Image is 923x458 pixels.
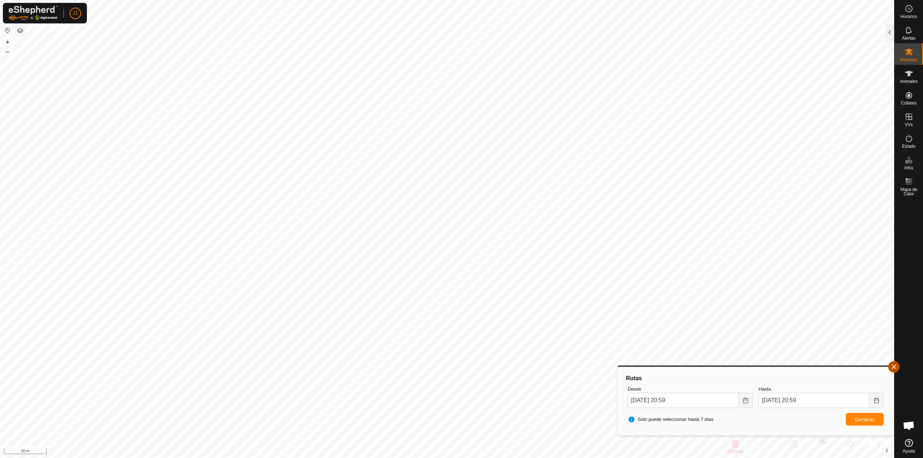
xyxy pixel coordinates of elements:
[895,436,923,456] a: Ayuda
[759,386,884,393] label: Hasta
[896,187,921,196] span: Mapa de Calor
[904,166,913,170] span: Infra
[846,413,884,426] button: Generar
[3,38,12,46] button: +
[903,449,915,453] span: Ayuda
[73,9,78,17] span: J1
[628,386,753,393] label: Desde
[855,417,875,422] span: Generar
[628,416,714,423] span: Solo puede seleccionar hasta 7 días
[902,144,915,148] span: Estado
[460,449,484,455] a: Contáctenos
[886,448,888,454] span: i
[9,6,58,21] img: Logo Gallagher
[410,449,451,455] a: Política de Privacidad
[900,58,917,62] span: Rebaños
[905,123,913,127] span: VVs
[901,14,917,19] span: Horarios
[883,447,891,455] button: i
[16,26,25,35] button: Capas del Mapa
[900,79,918,84] span: Animales
[869,393,884,408] button: Choose Date
[898,415,920,436] div: Chat abierto
[901,101,917,105] span: Collares
[738,393,753,408] button: Choose Date
[625,374,887,383] div: Rutas
[3,47,12,56] button: –
[902,36,915,40] span: Alertas
[3,26,12,35] button: Restablecer Mapa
